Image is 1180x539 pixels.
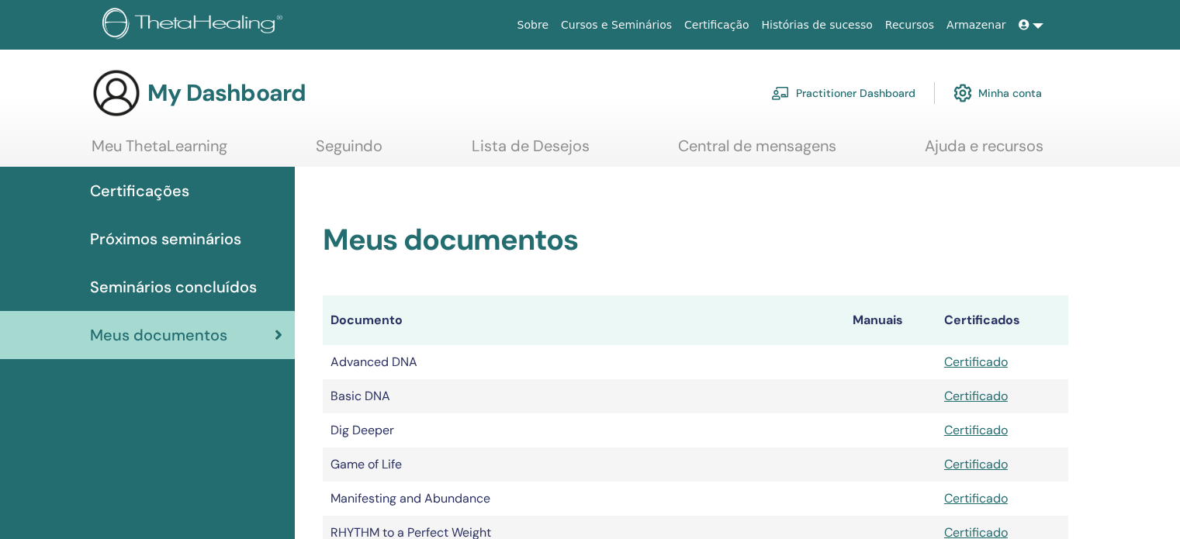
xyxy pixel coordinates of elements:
[323,295,845,345] th: Documento
[936,295,1068,345] th: Certificados
[511,11,555,40] a: Sobre
[944,422,1008,438] a: Certificado
[944,490,1008,506] a: Certificado
[678,11,755,40] a: Certificação
[147,79,306,107] h3: My Dashboard
[316,136,382,167] a: Seguindo
[771,76,915,110] a: Practitioner Dashboard
[953,80,972,106] img: cog.svg
[555,11,678,40] a: Cursos e Seminários
[323,223,1068,258] h2: Meus documentos
[678,136,836,167] a: Central de mensagens
[323,482,845,516] td: Manifesting and Abundance
[90,227,241,250] span: Próximos seminários
[845,295,936,345] th: Manuais
[323,447,845,482] td: Game of Life
[472,136,590,167] a: Lista de Desejos
[102,8,288,43] img: logo.png
[771,86,790,100] img: chalkboard-teacher.svg
[323,413,845,447] td: Dig Deeper
[90,275,257,299] span: Seminários concluídos
[756,11,879,40] a: Histórias de sucesso
[944,354,1008,370] a: Certificado
[944,456,1008,472] a: Certificado
[940,11,1012,40] a: Armazenar
[953,76,1042,110] a: Minha conta
[323,345,845,379] td: Advanced DNA
[323,379,845,413] td: Basic DNA
[944,388,1008,404] a: Certificado
[90,179,189,202] span: Certificações
[879,11,940,40] a: Recursos
[925,136,1043,167] a: Ajuda e recursos
[90,323,227,347] span: Meus documentos
[92,68,141,118] img: generic-user-icon.jpg
[92,136,227,167] a: Meu ThetaLearning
